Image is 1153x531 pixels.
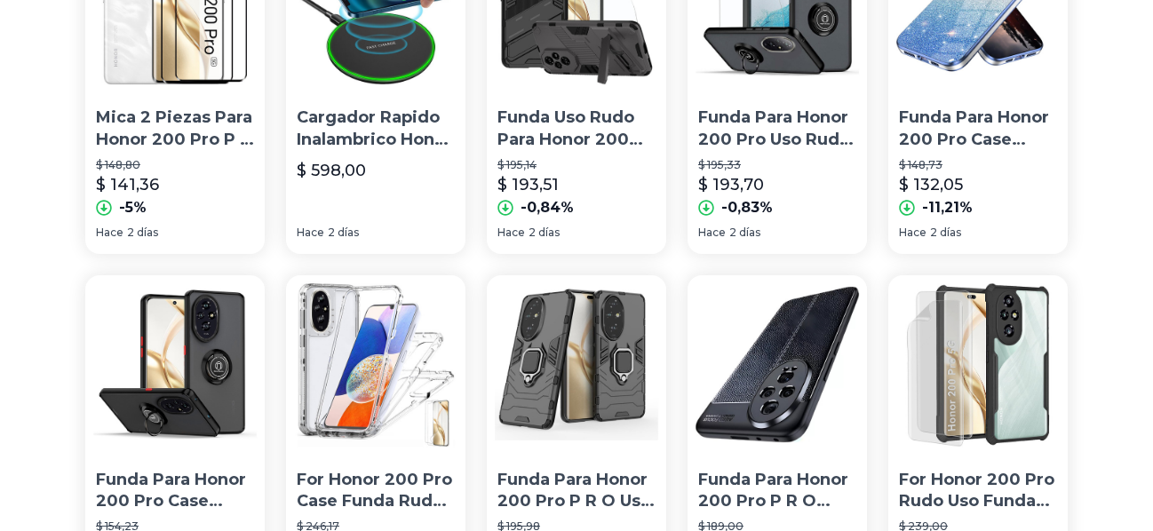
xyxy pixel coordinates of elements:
[698,158,856,172] p: $ 195,33
[297,469,455,513] p: For Honor 200 Pro Case Funda Rudo Uso Transparente + 2 Mica
[297,158,366,183] p: $ 598,00
[96,158,254,172] p: $ 148,80
[888,275,1068,455] img: For Honor 200 Pro Rudo Uso Funda Transparente Cristal+2 Mica
[286,275,465,455] img: For Honor 200 Pro Case Funda Rudo Uso Transparente + 2 Mica
[119,197,147,218] p: -5%
[497,469,656,513] p: Funda Para Honor 200 Pro P R O Uso Rudo Case Tpu + Mica
[96,469,254,513] p: Funda Para Honor 200 Pro Case Mate Uso Rudo Con Soporte
[899,158,1057,172] p: $ 148,73
[529,226,560,240] span: 2 días
[297,107,455,151] p: Cargador Rapido Inalambrico Honor 200 Pro Magic6 Magic 6 Pro
[698,107,856,151] p: Funda Para Honor 200 Pro Uso Rudo Carcasa + Mica
[497,226,525,240] span: Hace
[85,275,265,455] img: Funda Para Honor 200 Pro Case Mate Uso Rudo Con Soporte
[328,226,359,240] span: 2 días
[497,107,656,151] p: Funda Uso Rudo Para Honor 200 Pro Carcasa + Mica
[698,469,856,513] p: Funda Para Honor 200 Pro P R O Leather Case +mica 3d Polymer
[698,226,726,240] span: Hace
[96,172,159,197] p: $ 141,36
[922,197,973,218] p: -11,21%
[688,275,867,455] img: Funda Para Honor 200 Pro P R O Leather Case +mica 3d Polymer
[521,197,574,218] p: -0,84%
[899,469,1057,513] p: For Honor 200 Pro Rudo Uso Funda Transparente Cristal+2 Mica
[96,107,254,151] p: Mica 2 Piezas Para Honor 200 Pro P R O Polimer 3d Full Cover
[487,275,666,455] img: Funda Para Honor 200 Pro P R O Uso Rudo Case Tpu + Mica
[497,158,656,172] p: $ 195,14
[698,172,764,197] p: $ 193,70
[96,226,123,240] span: Hace
[497,172,559,197] p: $ 193,51
[899,172,963,197] p: $ 132,05
[297,226,324,240] span: Hace
[930,226,961,240] span: 2 días
[899,226,926,240] span: Hace
[729,226,760,240] span: 2 días
[127,226,158,240] span: 2 días
[721,197,773,218] p: -0,83%
[899,107,1057,151] p: Funda Para Honor 200 Pro Case Brillo Brillante Niña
